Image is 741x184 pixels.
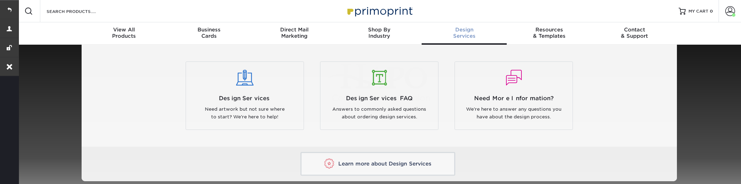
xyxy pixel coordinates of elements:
span: Design [422,27,507,33]
a: DesignServices [422,22,507,45]
a: Need More Information? We're here to answer any questions you have about the design process. [452,61,576,130]
a: Contact& Support [592,22,677,45]
a: Design Services FAQ Answers to commonly asked questions about ordering design services. [317,61,441,130]
input: SEARCH PRODUCTS..... [46,7,114,15]
a: Learn more about Design Services [300,152,455,176]
p: Need artwork but not sure where to start? We're here to help! [191,105,298,121]
img: Primoprint [344,3,414,19]
p: We're here to answer any questions you have about the design process. [460,105,567,121]
div: Marketing [252,27,337,39]
div: & Support [592,27,677,39]
span: View All [82,27,167,33]
a: Shop ByIndustry [337,22,422,45]
span: Learn more about Design Services [338,161,431,167]
span: Contact [592,27,677,33]
span: Shop By [337,27,422,33]
a: Direct MailMarketing [252,22,337,45]
a: View AllProducts [82,22,167,45]
div: Services [422,27,507,39]
div: Industry [337,27,422,39]
div: & Templates [507,27,592,39]
div: Products [82,27,167,39]
span: Direct Mail [252,27,337,33]
p: Answers to commonly asked questions about ordering design services. [326,105,433,121]
span: Business [167,27,252,33]
a: Design Services Need artwork but not sure where to start? We're here to help! [183,61,307,130]
span: 0 [710,9,713,14]
span: Need More Information? [460,94,567,103]
span: Design Services [191,94,298,103]
span: Resources [507,27,592,33]
div: Cards [167,27,252,39]
span: MY CART [688,8,708,14]
a: BusinessCards [167,22,252,45]
a: Resources& Templates [507,22,592,45]
span: Design Services FAQ [326,94,433,103]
